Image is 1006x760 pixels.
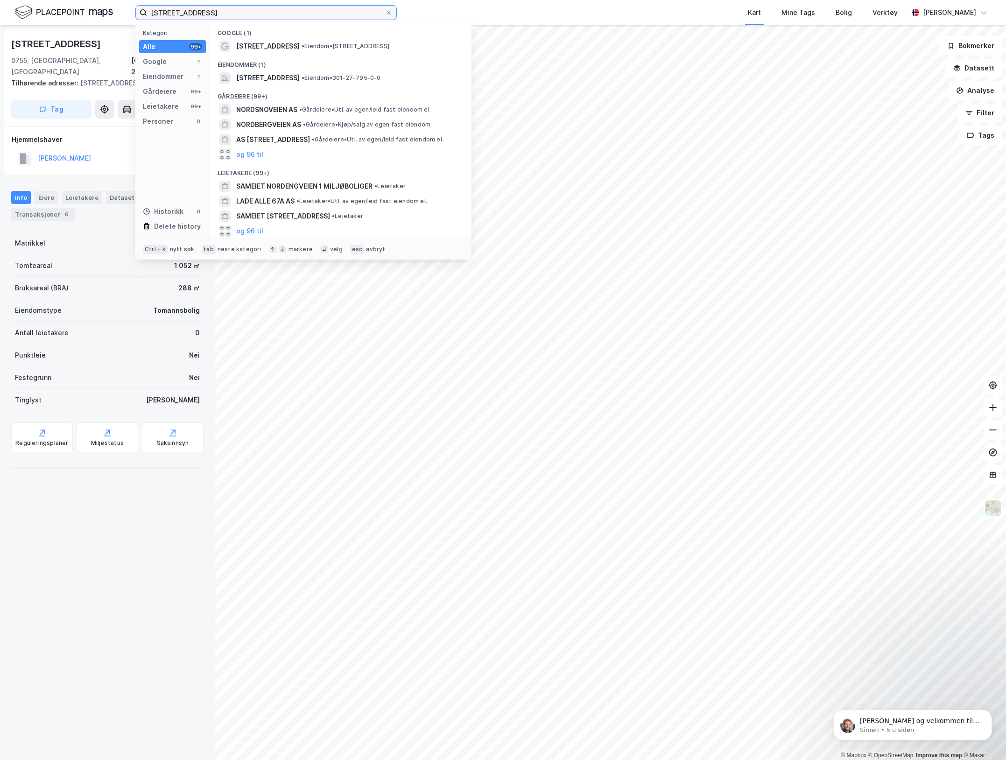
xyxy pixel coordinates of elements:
input: Søk på adresse, matrikkel, gårdeiere, leietakere eller personer [147,6,385,20]
div: Kategori [143,29,206,36]
div: Hjemmelshaver [12,134,203,145]
div: Ctrl + k [143,245,168,254]
span: • [302,74,304,81]
div: Eiere [35,191,58,204]
div: 6 [62,210,71,219]
a: OpenStreetMap [868,752,914,759]
div: Eiendommer [143,71,183,82]
div: velg [330,246,343,253]
div: Verktøy [872,7,898,18]
div: 1 [195,73,202,80]
span: LADE ALLE 67A AS [236,196,295,207]
div: Info [11,191,31,204]
span: AS [STREET_ADDRESS] [236,134,310,145]
span: Tilhørende adresser: [11,79,80,87]
div: Datasett [106,191,141,204]
span: • [312,136,315,143]
div: Delete history [154,221,201,232]
div: Gårdeiere [143,86,176,97]
div: tab [202,245,216,254]
div: Miljøstatus [91,439,124,447]
div: neste kategori [218,246,261,253]
button: Bokmerker [939,36,1002,55]
span: Eiendom • 301-27-795-0-0 [302,74,381,82]
span: Eiendom • [STREET_ADDRESS] [302,42,389,50]
iframe: Intercom notifications melding [819,690,1006,755]
div: Personer [143,116,173,127]
div: Bruksareal (BRA) [15,282,69,294]
div: Google (1) [210,22,471,39]
div: [STREET_ADDRESS] [11,36,103,51]
span: • [332,212,335,219]
button: og 96 til [236,149,263,160]
div: Matrikkel [15,238,45,249]
div: Gårdeiere (99+) [210,85,471,102]
span: • [303,121,306,128]
div: Saksinnsyn [157,439,189,447]
div: [PERSON_NAME] [146,394,200,406]
span: [STREET_ADDRESS] [236,72,300,84]
span: Gårdeiere • Utl. av egen/leid fast eiendom el. [299,106,431,113]
span: [PERSON_NAME] og velkommen til Newsec Maps, [PERSON_NAME] det er du lurer på så er det bare å ta ... [41,27,160,72]
div: Tinglyst [15,394,42,406]
div: Eiendommer (1) [210,54,471,70]
div: nytt søk [170,246,195,253]
span: NORDSNOVEIEN AS [236,104,297,115]
div: Mine Tags [781,7,815,18]
div: Google [143,56,167,67]
div: 1 052 ㎡ [174,260,200,271]
div: Leietakere [62,191,102,204]
div: [GEOGRAPHIC_DATA], 27/795 [131,55,204,77]
div: 0 [195,118,202,125]
div: 0755, [GEOGRAPHIC_DATA], [GEOGRAPHIC_DATA] [11,55,131,77]
div: Tomteareal [15,260,52,271]
a: Improve this map [916,752,962,759]
span: NORDBERGVEIEN AS [236,119,301,130]
div: 1 [195,58,202,65]
div: 99+ [189,88,202,95]
span: SAMEIET NORDENGVEIEN 1 MILJØBOLIGER [236,181,373,192]
button: Analyse [948,81,1002,100]
div: Punktleie [15,350,46,361]
div: 0 [195,327,200,338]
div: [PERSON_NAME] [923,7,976,18]
div: esc [350,245,365,254]
button: Tags [959,126,1002,145]
div: Antall leietakere [15,327,69,338]
div: 99+ [189,43,202,50]
span: • [296,197,299,204]
img: Z [984,500,1002,517]
div: Festegrunn [15,372,51,383]
div: Bolig [836,7,852,18]
div: Alle [143,41,155,52]
a: Mapbox [841,752,866,759]
div: [STREET_ADDRESS] [11,77,196,89]
button: Tag [11,100,91,119]
span: • [302,42,304,49]
div: avbryt [366,246,385,253]
button: Datasett [945,59,1002,77]
span: [STREET_ADDRESS] [236,41,300,52]
div: Reguleringsplaner [15,439,68,447]
div: Nei [189,372,200,383]
div: Tomannsbolig [153,305,200,316]
div: Leietakere [143,101,179,112]
p: Message from Simen, sent 5 u siden [41,36,161,44]
span: • [374,183,377,190]
span: Leietaker [332,212,363,220]
div: Nei [189,350,200,361]
div: Eiendomstype [15,305,62,316]
span: Leietaker • Utl. av egen/leid fast eiendom el. [296,197,427,205]
div: 288 ㎡ [178,282,200,294]
button: og 96 til [236,225,263,237]
div: Leietakere (99+) [210,162,471,179]
div: Kart [748,7,761,18]
span: • [299,106,302,113]
span: Gårdeiere • Kjøp/salg av egen fast eiendom [303,121,430,128]
div: 0 [195,208,202,215]
div: Historikk [143,206,183,217]
span: Gårdeiere • Utl. av egen/leid fast eiendom el. [312,136,443,143]
span: Leietaker [374,183,406,190]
